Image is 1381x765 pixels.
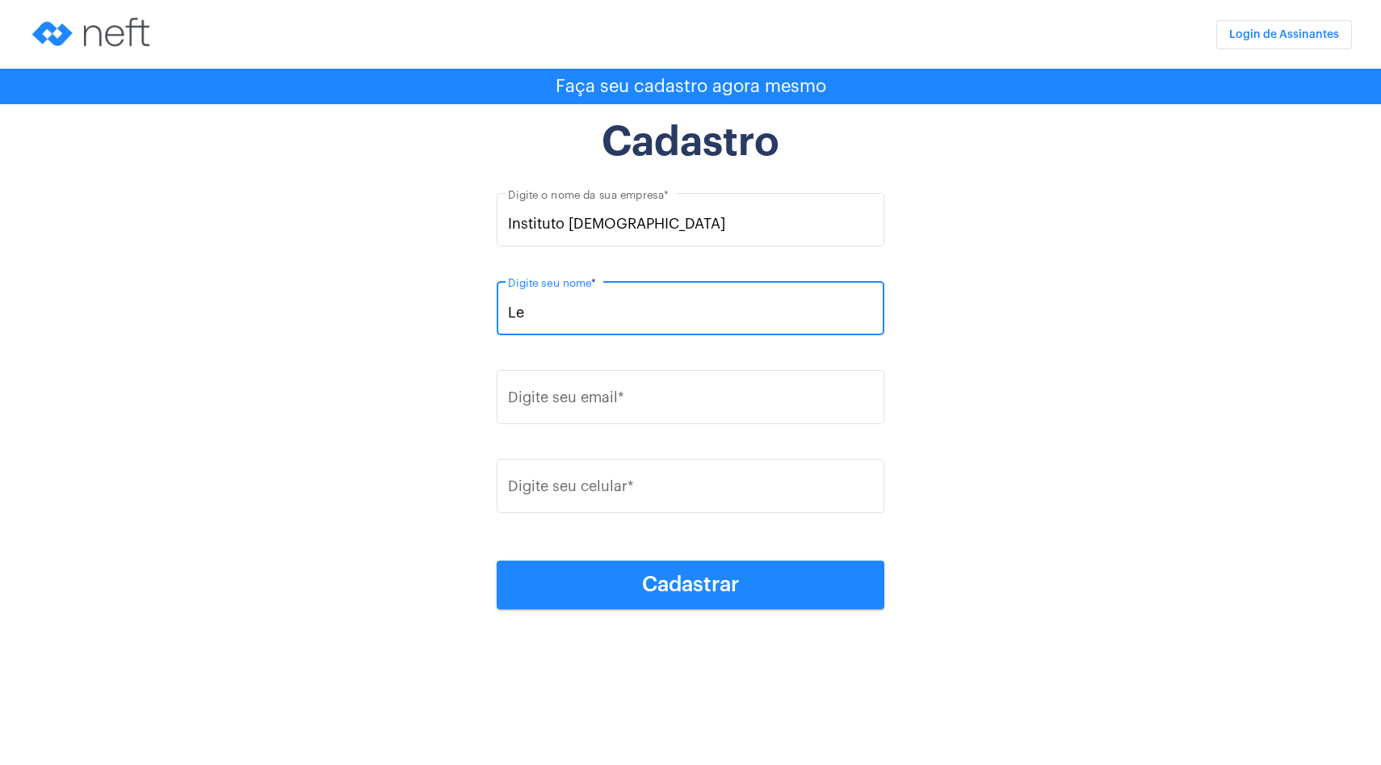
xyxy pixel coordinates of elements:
span: Login de Assinantes [1229,29,1339,40]
input: Digite seu celular [508,482,874,498]
input: Digite seu nome [508,216,874,232]
input: Digite seu email [508,393,874,410]
button: Cadastrar [497,561,884,609]
span: Cadastrar [642,574,739,595]
b: Cadastro [602,122,779,162]
div: Faça seu cadastro agora mesmo [8,77,1373,96]
input: Digite seu nome [508,305,874,321]
button: Login de Assinantes [1216,20,1352,49]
